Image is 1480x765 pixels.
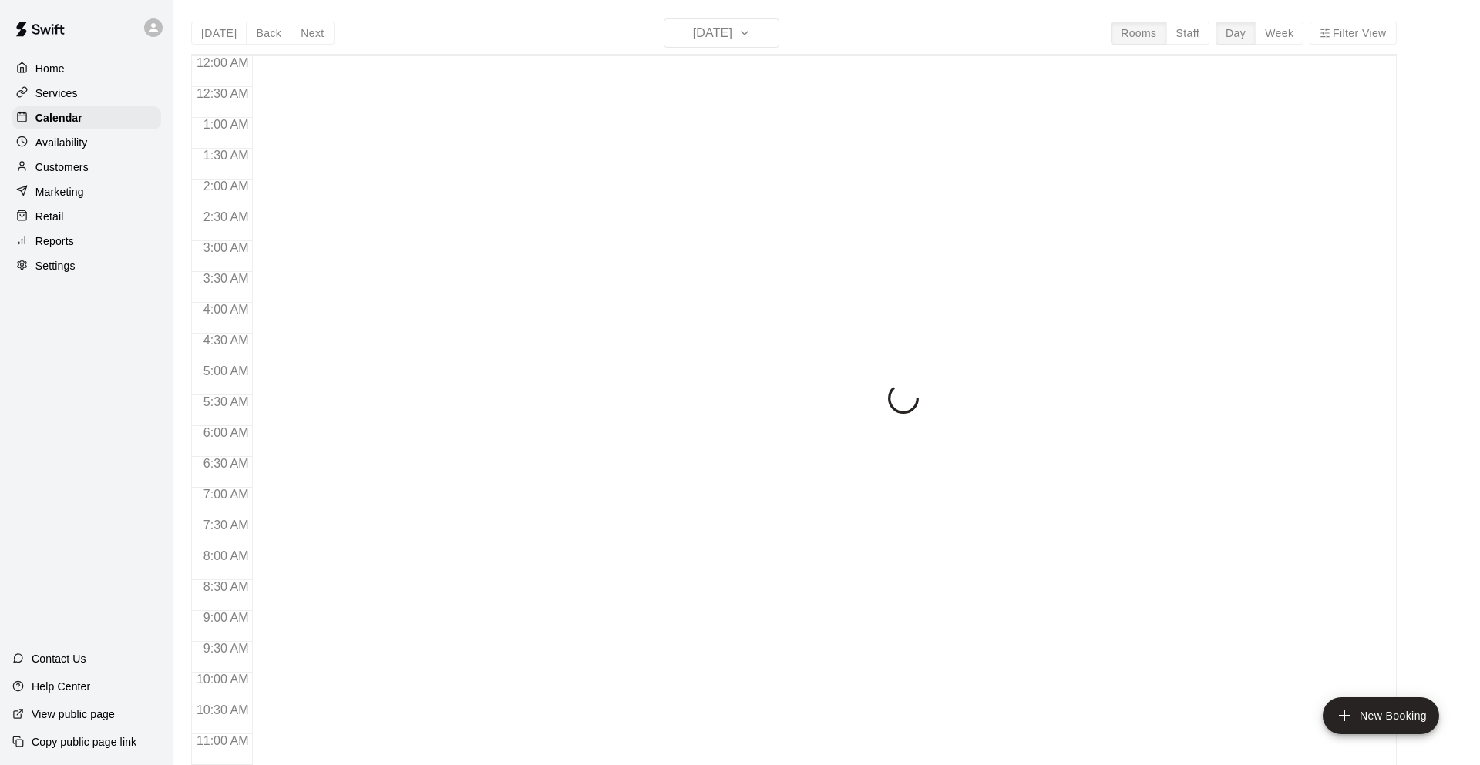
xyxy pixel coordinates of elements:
[200,642,253,655] span: 9:30 AM
[200,611,253,624] span: 9:00 AM
[35,233,74,249] p: Reports
[200,457,253,470] span: 6:30 AM
[200,580,253,593] span: 8:30 AM
[32,734,136,750] p: Copy public page link
[12,82,161,105] a: Services
[35,135,88,150] p: Availability
[1323,697,1439,734] button: add
[12,230,161,253] a: Reports
[200,272,253,285] span: 3:30 AM
[200,549,253,562] span: 8:00 AM
[193,673,253,686] span: 10:00 AM
[32,706,115,722] p: View public page
[12,106,161,129] a: Calendar
[32,679,90,694] p: Help Center
[200,149,253,162] span: 1:30 AM
[35,258,76,273] p: Settings
[35,110,82,126] p: Calendar
[12,205,161,228] a: Retail
[193,703,253,716] span: 10:30 AM
[200,180,253,193] span: 2:00 AM
[200,364,253,377] span: 5:00 AM
[200,334,253,347] span: 4:30 AM
[200,210,253,223] span: 2:30 AM
[35,209,64,224] p: Retail
[200,303,253,316] span: 4:00 AM
[193,734,253,747] span: 11:00 AM
[193,56,253,69] span: 12:00 AM
[32,651,86,666] p: Contact Us
[35,86,78,101] p: Services
[12,254,161,277] a: Settings
[12,156,161,179] a: Customers
[200,518,253,532] span: 7:30 AM
[200,488,253,501] span: 7:00 AM
[200,395,253,408] span: 5:30 AM
[12,180,161,203] a: Marketing
[35,184,84,200] p: Marketing
[12,57,161,80] a: Home
[12,131,161,154] a: Availability
[200,426,253,439] span: 6:00 AM
[35,159,89,175] p: Customers
[200,241,253,254] span: 3:00 AM
[200,118,253,131] span: 1:00 AM
[35,61,65,76] p: Home
[193,87,253,100] span: 12:30 AM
